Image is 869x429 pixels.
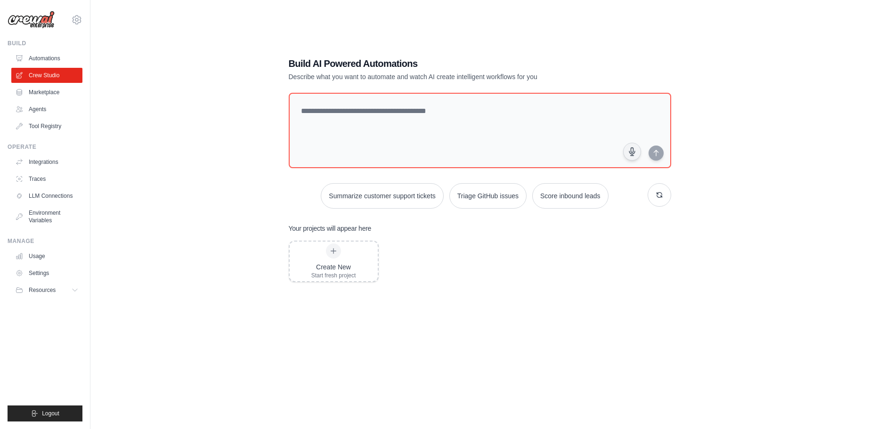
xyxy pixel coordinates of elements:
[8,11,55,29] img: Logo
[8,405,82,421] button: Logout
[11,188,82,203] a: LLM Connections
[11,119,82,134] a: Tool Registry
[289,72,605,81] p: Describe what you want to automate and watch AI create intelligent workflows for you
[449,183,527,209] button: Triage GitHub issues
[8,143,82,151] div: Operate
[42,410,59,417] span: Logout
[11,266,82,281] a: Settings
[321,183,443,209] button: Summarize customer support tickets
[11,205,82,228] a: Environment Variables
[11,171,82,186] a: Traces
[11,85,82,100] a: Marketplace
[289,224,372,233] h3: Your projects will appear here
[11,154,82,170] a: Integrations
[311,272,356,279] div: Start fresh project
[11,68,82,83] a: Crew Studio
[8,40,82,47] div: Build
[623,143,641,161] button: Click to speak your automation idea
[11,283,82,298] button: Resources
[11,249,82,264] a: Usage
[648,183,671,207] button: Get new suggestions
[11,102,82,117] a: Agents
[11,51,82,66] a: Automations
[289,57,605,70] h1: Build AI Powered Automations
[29,286,56,294] span: Resources
[8,237,82,245] div: Manage
[532,183,609,209] button: Score inbound leads
[311,262,356,272] div: Create New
